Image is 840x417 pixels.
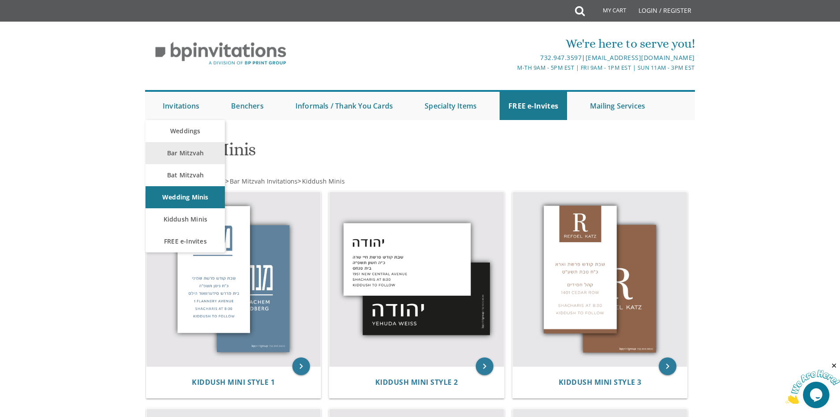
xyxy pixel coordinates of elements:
[146,230,225,252] a: FREE e-Invites
[540,53,582,62] a: 732.947.3597
[586,53,695,62] a: [EMAIL_ADDRESS][DOMAIN_NAME]
[225,177,298,185] span: >
[476,357,493,375] a: keyboard_arrow_right
[192,378,275,387] a: Kiddush Mini Style 1
[329,63,695,72] div: M-Th 9am - 5pm EST | Fri 9am - 1pm EST | Sun 11am - 3pm EST
[146,120,225,142] a: Weddings
[298,177,345,185] span: >
[559,378,642,387] a: Kiddush Mini Style 3
[292,357,310,375] a: keyboard_arrow_right
[222,92,273,120] a: Benchers
[146,208,225,230] a: Kiddush Minis
[500,92,567,120] a: FREE e-Invites
[513,192,687,367] img: Kiddush Mini Style 3
[329,53,695,63] div: |
[584,1,632,23] a: My Cart
[154,92,208,120] a: Invitations
[329,35,695,53] div: We're here to serve you!
[559,377,642,387] span: Kiddush Mini Style 3
[659,357,676,375] a: keyboard_arrow_right
[147,140,507,166] h1: Kiddush Minis
[146,192,321,367] img: Kiddush Mini Style 1
[192,377,275,387] span: Kiddush Mini Style 1
[302,177,345,185] span: Kiddush Minis
[375,378,458,387] a: Kiddush Mini Style 2
[230,177,298,185] span: Bar Mitzvah Invitations
[229,177,298,185] a: Bar Mitzvah Invitations
[146,164,225,186] a: Bat Mitzvah
[375,377,458,387] span: Kiddush Mini Style 2
[785,362,840,404] iframe: chat widget
[301,177,345,185] a: Kiddush Minis
[146,142,225,164] a: Bar Mitzvah
[581,92,654,120] a: Mailing Services
[145,35,296,72] img: BP Invitation Loft
[329,192,504,367] img: Kiddush Mini Style 2
[145,177,420,186] div: :
[416,92,485,120] a: Specialty Items
[146,186,225,208] a: Wedding Minis
[287,92,402,120] a: Informals / Thank You Cards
